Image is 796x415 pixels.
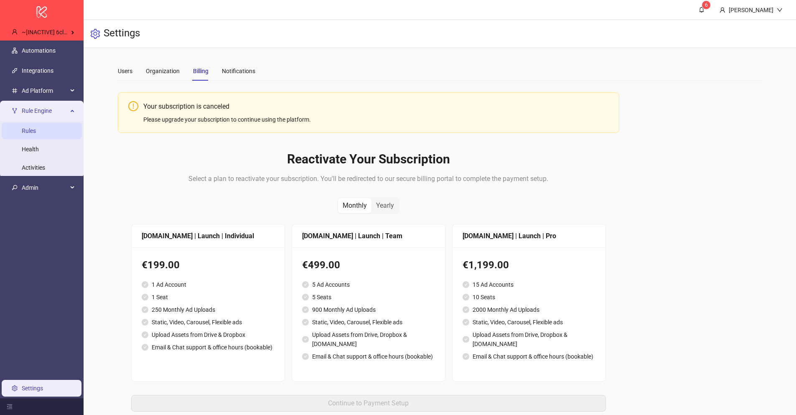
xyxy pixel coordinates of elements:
div: €199.00 [142,257,275,273]
li: Upload Assets from Drive, Dropbox & [DOMAIN_NAME] [463,330,595,349]
span: check-circle [302,319,309,326]
div: segmented control [337,197,399,214]
div: Users [118,66,132,76]
div: [DOMAIN_NAME] | Launch | Pro [463,231,595,241]
span: check-circle [142,281,148,288]
div: [PERSON_NAME] [725,5,777,15]
span: check-circle [463,336,469,343]
li: 2000 Monthly Ad Uploads [463,305,595,314]
span: key [12,185,18,191]
span: exclamation-circle [128,101,138,111]
li: 1 Seat [142,293,275,302]
li: Email & Chat support & office hours (bookable) [302,352,435,361]
li: Static, Video, Carousel, Flexible ads [302,318,435,327]
div: Your subscription is canceled [143,101,609,112]
div: Billing [193,66,209,76]
li: 5 Seats [302,293,435,302]
li: Upload Assets from Drive & Dropbox [142,330,275,339]
span: check-circle [463,294,469,300]
span: user [720,7,725,13]
li: Upload Assets from Drive, Dropbox & [DOMAIN_NAME] [302,330,435,349]
a: Rules [22,127,36,134]
div: Please upgrade your subscription to continue using the platform. [143,115,609,124]
span: check-circle [463,353,469,360]
span: check-circle [142,344,148,351]
span: down [777,7,783,13]
li: 15 Ad Accounts [463,280,595,289]
span: check-circle [302,353,309,360]
div: €1,199.00 [463,257,595,273]
sup: 6 [702,1,710,9]
a: Health [22,146,39,153]
div: Organization [146,66,180,76]
span: check-circle [142,331,148,338]
span: check-circle [142,294,148,300]
span: fork [12,108,18,114]
div: Yearly [371,198,399,213]
span: check-circle [302,306,309,313]
li: Static, Video, Carousel, Flexible ads [463,318,595,327]
span: menu-fold [7,404,13,410]
h3: Settings [104,27,140,41]
span: check-circle [142,319,148,326]
span: check-circle [463,306,469,313]
li: 900 Monthly Ad Uploads [302,305,435,314]
li: 250 Monthly Ad Uploads [142,305,275,314]
a: Automations [22,47,56,54]
h2: Reactivate Your Subscription [131,151,606,167]
span: setting [90,29,100,39]
span: Select a plan to reactivate your subscription. You'll be redirected to our secure billing portal ... [188,175,548,183]
span: check-circle [463,319,469,326]
div: Notifications [222,66,255,76]
li: Email & Chat support & office hours (bookable) [142,343,275,352]
a: Activities [22,164,45,171]
span: bell [699,7,704,13]
span: ~[INACTIVE] 6clickz [22,29,74,36]
span: 6 [705,2,708,8]
span: check-circle [302,281,309,288]
div: [DOMAIN_NAME] | Launch | Team [302,231,435,241]
li: 5 Ad Accounts [302,280,435,289]
span: Admin [22,179,68,196]
span: check-circle [302,294,309,300]
span: check-circle [463,281,469,288]
li: 10 Seats [463,293,595,302]
li: 1 Ad Account [142,280,275,289]
a: Settings [22,385,43,392]
li: Email & Chat support & office hours (bookable) [463,352,595,361]
span: Ad Platform [22,82,68,99]
span: check-circle [302,336,309,343]
a: Integrations [22,67,53,74]
span: number [12,88,18,94]
li: Static, Video, Carousel, Flexible ads [142,318,275,327]
div: [DOMAIN_NAME] | Launch | Individual [142,231,275,241]
span: user [12,29,18,35]
span: check-circle [142,306,148,313]
div: €499.00 [302,257,435,273]
button: Continue to Payment Setup [131,395,606,412]
div: Monthly [338,198,371,213]
span: Rule Engine [22,102,68,119]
